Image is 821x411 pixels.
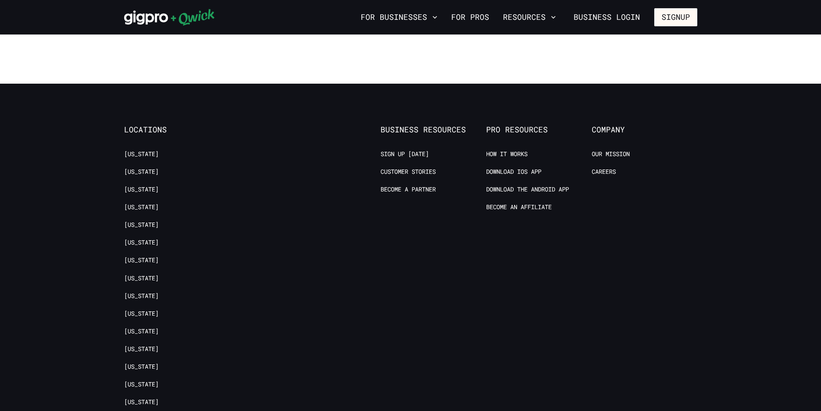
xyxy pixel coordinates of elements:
[654,8,697,26] button: Signup
[124,345,159,353] a: [US_STATE]
[486,125,592,135] span: Pro Resources
[124,292,159,300] a: [US_STATE]
[357,10,441,25] button: For Businesses
[592,168,616,176] a: Careers
[592,125,697,135] span: Company
[124,185,159,194] a: [US_STATE]
[486,150,528,158] a: How it Works
[124,221,159,229] a: [US_STATE]
[124,380,159,389] a: [US_STATE]
[124,327,159,336] a: [US_STATE]
[124,203,159,211] a: [US_STATE]
[124,256,159,264] a: [US_STATE]
[381,185,436,194] a: Become a Partner
[381,125,486,135] span: Business Resources
[381,168,436,176] a: Customer stories
[381,150,429,158] a: Sign up [DATE]
[499,10,559,25] button: Resources
[486,168,541,176] a: Download IOS App
[592,150,630,158] a: Our Mission
[124,150,159,158] a: [US_STATE]
[124,125,230,135] span: Locations
[124,274,159,282] a: [US_STATE]
[124,363,159,371] a: [US_STATE]
[124,398,159,406] a: [US_STATE]
[486,203,552,211] a: Become an Affiliate
[486,185,569,194] a: Download the Android App
[124,168,159,176] a: [US_STATE]
[566,8,647,26] a: Business Login
[124,310,159,318] a: [US_STATE]
[124,238,159,247] a: [US_STATE]
[448,10,493,25] a: For Pros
